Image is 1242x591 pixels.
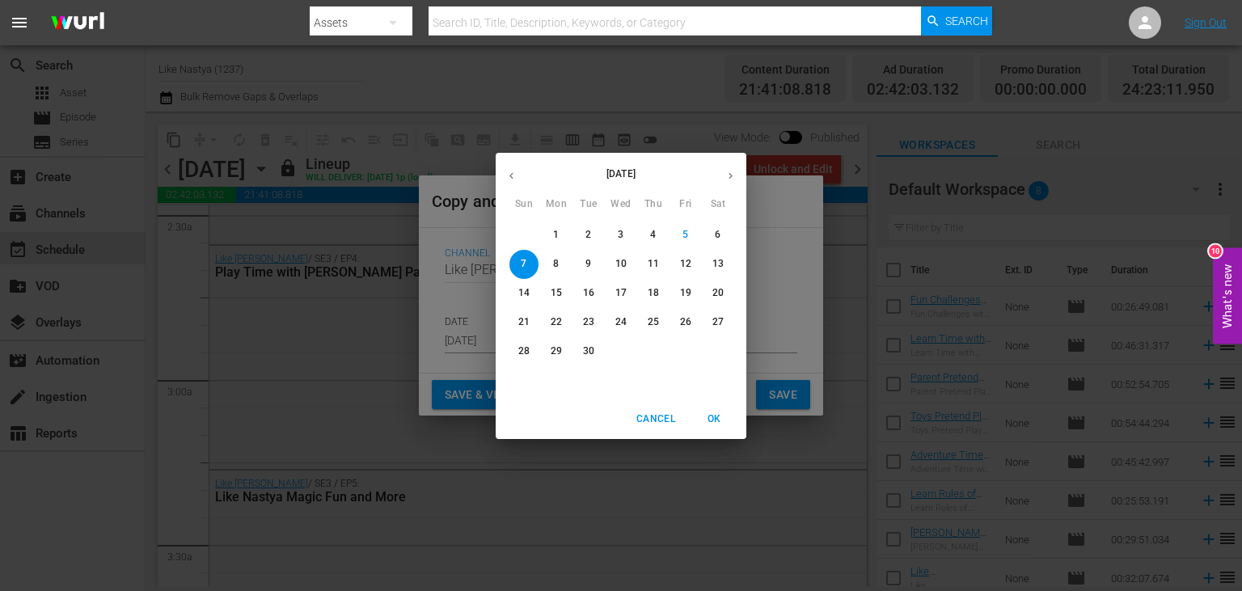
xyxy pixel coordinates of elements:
[574,250,603,279] button: 9
[521,257,526,271] p: 7
[527,167,715,181] p: [DATE]
[1209,244,1222,257] div: 10
[945,6,988,36] span: Search
[585,228,591,242] p: 2
[509,308,539,337] button: 21
[509,196,539,213] span: Sun
[639,308,668,337] button: 25
[636,411,675,428] span: Cancel
[551,344,562,358] p: 29
[574,279,603,308] button: 16
[703,250,733,279] button: 13
[10,13,29,32] span: menu
[648,315,659,329] p: 25
[606,196,636,213] span: Wed
[509,250,539,279] button: 7
[615,286,627,300] p: 17
[574,308,603,337] button: 23
[703,221,733,250] button: 6
[695,411,733,428] span: OK
[553,228,559,242] p: 1
[671,250,700,279] button: 12
[703,279,733,308] button: 20
[574,337,603,366] button: 30
[615,257,627,271] p: 10
[703,308,733,337] button: 27
[574,196,603,213] span: Tue
[671,308,700,337] button: 26
[574,221,603,250] button: 2
[39,4,116,42] img: ans4CAIJ8jUAAAAAAAAAAAAAAAAAAAAAAAAgQb4GAAAAAAAAAAAAAAAAAAAAAAAAJMjXAAAAAAAAAAAAAAAAAAAAAAAAgAT5G...
[671,196,700,213] span: Fri
[553,257,559,271] p: 8
[639,221,668,250] button: 4
[551,315,562,329] p: 22
[1213,247,1242,344] button: Open Feedback Widget
[583,344,594,358] p: 30
[615,315,627,329] p: 24
[639,196,668,213] span: Thu
[648,286,659,300] p: 18
[712,257,724,271] p: 13
[650,228,656,242] p: 4
[509,279,539,308] button: 14
[542,221,571,250] button: 1
[509,337,539,366] button: 28
[715,228,720,242] p: 6
[680,286,691,300] p: 19
[542,337,571,366] button: 29
[606,221,636,250] button: 3
[542,308,571,337] button: 22
[585,257,591,271] p: 9
[682,228,688,242] p: 5
[688,406,740,433] button: OK
[712,315,724,329] p: 27
[671,221,700,250] button: 5
[680,257,691,271] p: 12
[618,228,623,242] p: 3
[518,344,530,358] p: 28
[551,286,562,300] p: 15
[680,315,691,329] p: 26
[518,315,530,329] p: 21
[639,250,668,279] button: 11
[671,279,700,308] button: 19
[1185,16,1227,29] a: Sign Out
[648,257,659,271] p: 11
[518,286,530,300] p: 14
[542,250,571,279] button: 8
[606,279,636,308] button: 17
[606,250,636,279] button: 10
[703,196,733,213] span: Sat
[583,315,594,329] p: 23
[639,279,668,308] button: 18
[606,308,636,337] button: 24
[712,286,724,300] p: 20
[542,279,571,308] button: 15
[630,406,682,433] button: Cancel
[583,286,594,300] p: 16
[542,196,571,213] span: Mon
